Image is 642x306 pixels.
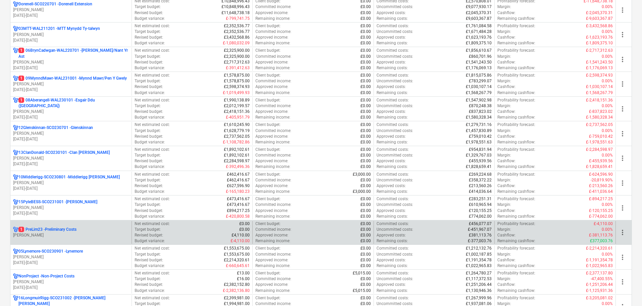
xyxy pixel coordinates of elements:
[360,164,371,170] p: £0.00
[135,109,163,115] p: Revised budget :
[18,199,97,205] p: 15PyleBESS-SCO231001 - [PERSON_NAME]
[224,97,250,103] p: £1,990,138.89
[589,134,613,139] p: £-759,010.42
[466,73,492,78] p: £1,815,075.86
[360,147,371,152] p: £0.00
[135,128,161,134] p: Target budget :
[619,31,627,39] span: more_vert
[589,109,613,115] p: £-837,823.02
[586,35,613,40] p: £-1,623,193.76
[221,4,250,10] p: £10,848,996.43
[255,16,290,21] p: Remaining income :
[466,139,492,145] p: £1,978,551.63
[466,48,492,53] p: £1,856,610.67
[135,16,165,21] p: Budget variance :
[602,4,613,10] p: 0.00%
[586,90,613,96] p: £-1,568,267.79
[135,90,165,96] p: Budget variance :
[497,115,535,120] p: Remaining cashflow :
[223,139,250,145] p: £-1,108,782.86
[18,97,129,109] p: 08Aberangell-WAL230101 - Esgair Ddu ([GEOGRAPHIC_DATA])
[13,125,129,142] div: 12Glenskinnan-SCO230701 -Glenskinnan[PERSON_NAME][DATE]-[DATE]
[497,73,535,78] p: Profitability forecast :
[360,97,371,103] p: £0.00
[469,147,492,152] p: £954,831.94
[377,109,406,115] p: Approved costs :
[377,103,413,109] p: Uncommitted costs :
[13,227,129,238] div: 1PreLim23 -Preliminary Costs[PERSON_NAME]
[13,199,18,205] div: Project has multi currencies enabled
[360,122,371,128] p: £0.00
[619,105,627,113] span: more_vert
[13,254,129,260] p: [PERSON_NAME]
[360,128,371,134] p: £0.00
[18,48,24,53] span: 1
[13,273,129,291] div: NonProject -Non-Project Costs[PERSON_NAME][DATE]-[DATE]
[469,109,492,115] p: £837,823.02
[377,128,413,134] p: Uncommitted costs :
[586,115,613,120] p: £-1,580,328.34
[586,59,613,65] p: £-1,541,243.50
[13,285,129,291] p: [DATE] - [DATE]
[497,78,511,84] p: Margin :
[224,152,250,158] p: £1,892,102.61
[360,134,371,139] p: £0.00
[13,59,129,65] p: [PERSON_NAME]
[13,227,18,232] div: Project has multi currencies enabled
[360,139,371,145] p: £0.00
[360,115,371,120] p: £0.00
[377,59,406,65] p: Approved costs :
[497,84,515,90] p: Cashflow :
[223,40,250,46] p: £-1,080,032.09
[13,232,129,238] p: [PERSON_NAME]
[497,147,535,152] p: Profitability forecast :
[255,134,288,139] p: Approved income :
[497,29,511,35] p: Margin :
[497,103,511,109] p: Margin :
[466,35,492,40] p: £1,623,193.76
[224,134,250,139] p: £2,737,562.05
[377,23,409,29] p: Committed costs :
[466,115,492,120] p: £1,580,328.34
[586,147,613,152] p: £-2,284,598.97
[466,84,492,90] p: £1,030,107.14
[466,128,492,134] p: £1,457,830.89
[224,73,250,78] p: £1,578,875.00
[13,1,18,7] div: Project has multi currencies enabled
[255,54,291,59] p: Committed income :
[255,122,281,128] p: Client budget :
[377,40,408,46] p: Remaining costs :
[13,205,129,211] p: [PERSON_NAME]
[586,23,613,29] p: £-3,432,568.86
[255,40,290,46] p: Remaining income :
[224,128,250,134] p: £1,628,779.19
[13,249,129,266] div: 05Lynemore-SCO230901 -Lynemore[PERSON_NAME][DATE]-[DATE]
[255,109,288,115] p: Approved income :
[466,152,492,158] p: £1,329,767.03
[497,97,535,103] p: Profitability forecast :
[135,23,170,29] p: Net estimated cost :
[13,97,129,121] div: 108Aberangell-WAL230101 -Esgair Ddu ([GEOGRAPHIC_DATA])[PERSON_NAME][DATE]-[DATE]
[466,16,492,21] p: £9,603,367.87
[13,97,18,109] div: Project has multi currencies enabled
[224,84,250,90] p: £2,598,374.93
[135,158,163,164] p: Revised budget :
[255,164,290,170] p: Remaining income :
[377,78,413,84] p: Uncommitted costs :
[223,90,250,96] p: £-1,019,499.93
[360,16,371,21] p: £0.00
[135,134,163,139] p: Revised budget :
[360,73,371,78] p: £0.00
[377,10,406,16] p: Approved costs :
[360,84,371,90] p: £0.00
[224,23,250,29] p: £2,352,536.77
[13,199,129,216] div: 15PyleBESS-SCO231001 -[PERSON_NAME][PERSON_NAME][DATE]-[DATE]
[13,186,129,191] p: [DATE] - [DATE]
[13,115,129,120] p: [DATE] - [DATE]
[221,10,250,16] p: £11,648,738.18
[224,59,250,65] p: £2,717,312.63
[497,10,515,16] p: Cashflow :
[497,16,535,21] p: Remaining cashflow :
[619,253,627,261] span: more_vert
[360,109,371,115] p: £0.00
